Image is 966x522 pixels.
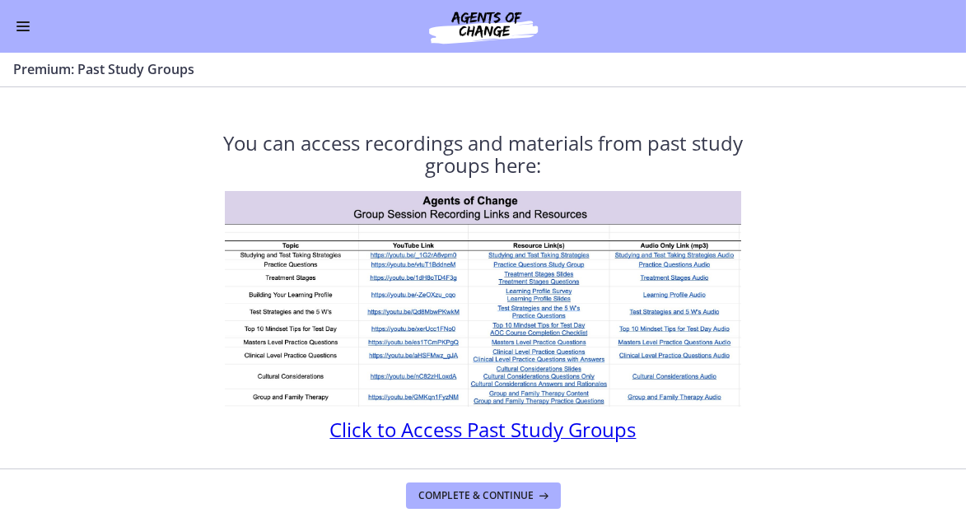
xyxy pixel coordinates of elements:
[385,7,582,46] img: Agents of Change
[330,423,637,441] a: Click to Access Past Study Groups
[406,482,561,509] button: Complete & continue
[419,489,534,502] span: Complete & continue
[330,416,637,443] span: Click to Access Past Study Groups
[225,191,741,407] img: 1734296182395.jpeg
[13,59,933,79] h3: Premium: Past Study Groups
[13,16,33,36] button: Enable menu
[223,129,743,179] span: You can access recordings and materials from past study groups here:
